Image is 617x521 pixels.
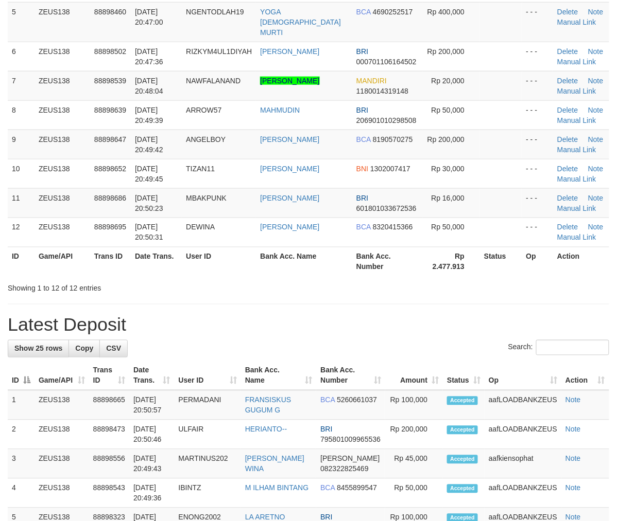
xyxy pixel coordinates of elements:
[260,8,341,37] a: YOGA [DEMOGRAPHIC_DATA] MURTI
[557,175,596,183] a: Manual Link
[443,361,485,390] th: Status: activate to sort column ascending
[370,165,410,173] span: Copy 1302007417 to clipboard
[129,390,174,420] td: [DATE] 20:50:57
[422,247,480,276] th: Rp 2.477.913
[373,223,413,231] span: Copy 8320415366 to clipboard
[373,8,413,16] span: Copy 4690252517 to clipboard
[8,188,35,218] td: 11
[94,165,126,173] span: 88898652
[557,8,578,16] a: Delete
[427,47,465,56] span: Rp 200,000
[557,204,596,212] a: Manual Link
[432,194,465,202] span: Rp 16,000
[557,87,596,95] a: Manual Link
[99,340,128,357] a: CSV
[8,315,609,335] h1: Latest Deposit
[245,396,291,415] a: FRANSISKUS GUGUM G
[135,8,163,26] span: [DATE] 20:47:00
[352,247,422,276] th: Bank Acc. Number
[35,479,89,508] td: ZEUS138
[485,390,561,420] td: aafLOADBANKZEUS
[90,247,131,276] th: Trans ID
[588,8,604,16] a: Note
[447,397,478,405] span: Accepted
[522,100,554,130] td: - - -
[129,361,174,390] th: Date Trans.: activate to sort column ascending
[89,450,129,479] td: 88898556
[8,340,69,357] a: Show 25 rows
[8,450,35,479] td: 3
[588,194,604,202] a: Note
[427,135,465,143] span: Rp 200,000
[485,420,561,450] td: aafLOADBANKZEUS
[522,130,554,159] td: - - -
[561,361,609,390] th: Action: activate to sort column ascending
[522,188,554,218] td: - - -
[557,77,578,85] a: Delete
[35,130,90,159] td: ZEUS138
[89,479,129,508] td: 88898543
[35,361,89,390] th: Game/API: activate to sort column ascending
[557,58,596,66] a: Manual Link
[68,340,100,357] a: Copy
[337,484,377,492] span: Copy 8455899547 to clipboard
[256,247,352,276] th: Bank Acc. Name
[94,135,126,143] span: 88898647
[8,279,249,294] div: Showing 1 to 12 of 12 entries
[557,106,578,114] a: Delete
[356,204,417,212] span: Copy 601801033672536 to clipboard
[385,390,443,420] td: Rp 100,000
[8,420,35,450] td: 2
[186,223,215,231] span: DEWINA
[553,247,609,276] th: Action
[485,479,561,508] td: aafLOADBANKZEUS
[432,77,465,85] span: Rp 20,000
[356,194,368,202] span: BRI
[135,223,163,242] span: [DATE] 20:50:31
[485,361,561,390] th: Op: activate to sort column ascending
[356,47,368,56] span: BRI
[557,135,578,143] a: Delete
[260,194,319,202] a: [PERSON_NAME]
[14,345,62,353] span: Show 25 rows
[186,194,227,202] span: MBAKPUNK
[356,106,368,114] span: BRI
[588,135,604,143] a: Note
[89,361,129,390] th: Trans ID: activate to sort column ascending
[94,8,126,16] span: 88898460
[447,484,478,493] span: Accepted
[480,247,522,276] th: Status
[94,223,126,231] span: 88898695
[35,188,90,218] td: ZEUS138
[432,223,465,231] span: Rp 50,000
[94,106,126,114] span: 88898639
[356,223,371,231] span: BCA
[8,218,35,247] td: 12
[522,159,554,188] td: - - -
[131,247,182,276] th: Date Trans.
[356,135,371,143] span: BCA
[557,223,578,231] a: Delete
[557,18,596,26] a: Manual Link
[522,2,554,42] td: - - -
[588,165,604,173] a: Note
[385,361,443,390] th: Amount: activate to sort column ascending
[522,218,554,247] td: - - -
[260,77,319,85] a: [PERSON_NAME]
[175,479,241,508] td: IBINTZ
[385,450,443,479] td: Rp 45,000
[175,390,241,420] td: PERMADANI
[35,159,90,188] td: ZEUS138
[565,425,581,434] a: Note
[260,223,319,231] a: [PERSON_NAME]
[135,77,163,95] span: [DATE] 20:48:04
[260,135,319,143] a: [PERSON_NAME]
[385,420,443,450] td: Rp 200,000
[260,106,300,114] a: MAHMUDIN
[129,450,174,479] td: [DATE] 20:49:43
[522,247,554,276] th: Op
[320,436,381,444] span: Copy 795801009965536 to clipboard
[356,87,408,95] span: Copy 1180014319148 to clipboard
[508,340,609,355] label: Search:
[557,165,578,173] a: Delete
